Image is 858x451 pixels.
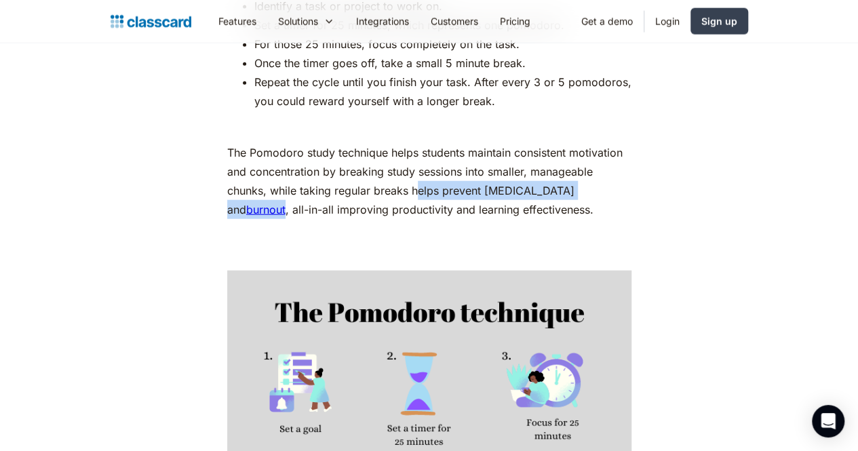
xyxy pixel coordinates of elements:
a: burnout [246,203,286,216]
div: Sign up [701,14,737,28]
a: Features [208,6,267,37]
div: Solutions [278,14,318,28]
div: Solutions [267,6,345,37]
div: Open Intercom Messenger [812,405,844,437]
a: Sign up [690,8,748,35]
a: home [111,12,191,31]
p: The Pomodoro study technique helps students maintain consistent motivation and concentration by b... [227,143,631,219]
p: ‍ [227,117,631,136]
li: Once the timer goes off, take a small 5 minute break. [254,54,631,73]
a: Get a demo [570,6,644,37]
li: For those 25 minutes, focus completely on the task. [254,35,631,54]
a: Login [644,6,690,37]
a: Integrations [345,6,420,37]
li: Repeat the cycle until you finish your task. After every 3 or 5 pomodoros, you could reward yours... [254,73,631,111]
a: Customers [420,6,489,37]
a: Pricing [489,6,541,37]
p: ‍ [227,226,631,264]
